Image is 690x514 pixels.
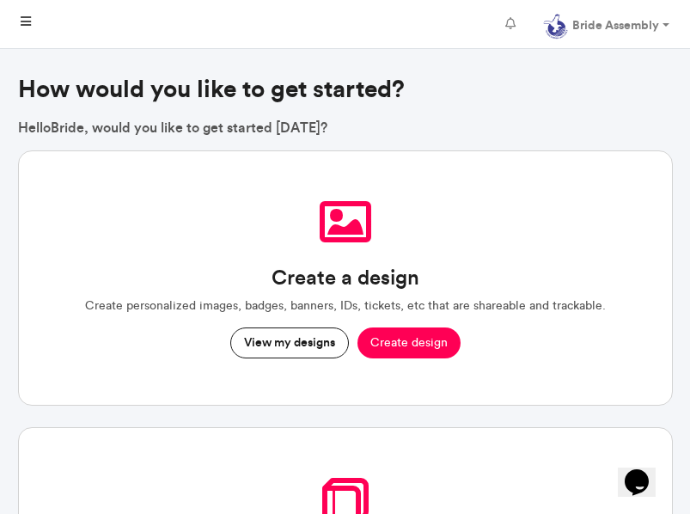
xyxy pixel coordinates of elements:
h3: How would you like to get started? [18,75,673,104]
iframe: chat widget [618,445,673,497]
a: Bride Assembly [529,7,683,41]
h3: Create a design [272,266,419,291]
button: View my designs [230,327,349,358]
strong: Bride Assembly [572,17,659,33]
button: Create design [357,327,461,358]
p: Create personalized images, badges, banners, IDs, tickets, etc that are shareable and trackable. [85,297,606,315]
p: Hello Bride , would you like to get started [DATE]? [18,118,673,137]
img: profile dp [543,14,569,40]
